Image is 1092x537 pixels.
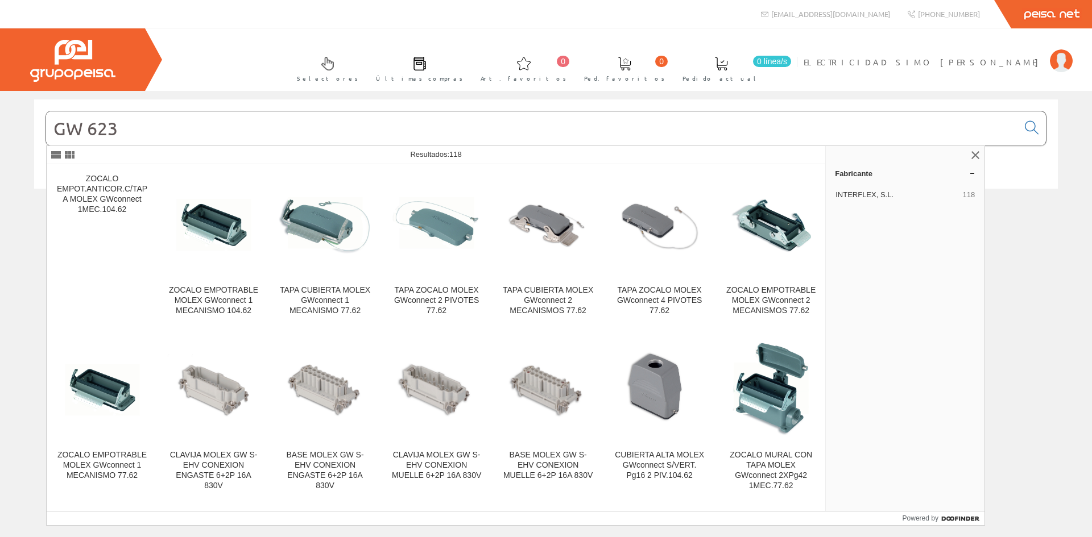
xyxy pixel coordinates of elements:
a: CLAVIJA MOLEX GW S-EHV CONEXION ENGASTE 6+2P 16A 830V CLAVIJA MOLEX GW S-EHV CONEXION ENGASTE 6+2... [158,330,269,504]
span: 0 [655,56,668,67]
img: TAPA CUBIERTA MOLEX GWconnect 2 MECANISMOS 77.62 [502,190,594,260]
img: BASE MOLEX GW S-EHV CONEXION MUELLE 6+2P 16A 830V [502,353,594,427]
input: Buscar... [46,111,1018,145]
div: TAPA CUBIERTA MOLEX GWconnect 1 MECANISMO 77.62 [279,285,371,316]
a: TAPA ZOCALO MOLEX GWconnect 4 PIVOTES 77.62 TAPA ZOCALO MOLEX GWconnect 4 PIVOTES 77.62 [604,165,715,329]
span: 0 línea/s [753,56,791,67]
a: ZOCALO EMPOTRABLE MOLEX GWconnect 1 MECANISMO 104.62 ZOCALO EMPOTRABLE MOLEX GWconnect 1 MECANISM... [158,165,269,329]
div: ZOCALO MURAL CON TAPA MOLEX GWconnect 2XPg42 1MEC.77.62 [725,450,817,491]
img: ZOCALO EMPOTRABLE MOLEX GWconnect 1 MECANISMO 104.62 [167,178,260,271]
div: CLAVIJA MOLEX GW S-EHV CONEXION ENGASTE 6+2P 16A 830V [167,450,260,491]
span: Resultados: [410,150,461,159]
img: TAPA ZOCALO MOLEX GWconnect 4 PIVOTES 77.62 [613,191,706,259]
a: CUBIERTA ALTA MOLEX GWconnect S/VERT. Pg16 2 PIV.104.62 CUBIERTA ALTA MOLEX GWconnect S/VERT. Pg1... [604,330,715,504]
span: Art. favoritos [481,73,566,84]
img: CLAVIJA MOLEX GW S-EHV CONEXION ENGASTE 6+2P 16A 830V [167,355,260,426]
img: BASE MOLEX GW S-EHV CONEXION ENGASTE 6+2P 16A 830V [279,352,371,429]
span: Ped. favoritos [584,73,665,84]
a: ZOCALO MURAL CON TAPA MOLEX GWconnect 2XPg42 1MEC.77.62 ZOCALO MURAL CON TAPA MOLEX GWconnect 2XP... [715,330,826,504]
span: 0 [557,56,569,67]
img: CLAVIJA MOLEX GW S-EHV CONEXION MUELLE 6+2P 16A 830V [390,358,483,422]
a: ZOCALO EMPOTRABLE MOLEX GWconnect 1 MECANISMO 77.62 ZOCALO EMPOTRABLE MOLEX GWconnect 1 MECANISMO... [47,330,158,504]
span: ELECTRICIDAD SIMO [PERSON_NAME] [804,56,1044,68]
img: ZOCALO EMPOTRABLE MOLEX GWconnect 1 MECANISMO 77.62 [56,344,148,436]
span: [EMAIL_ADDRESS][DOMAIN_NAME] [771,9,890,19]
a: Selectores [286,47,364,89]
div: CUBIERTA ALTA MOLEX GWconnect S/VERT. Pg16 2 PIV.104.62 [613,450,706,481]
a: BASE MOLEX GW S-EHV CONEXION MUELLE 6+2P 16A 830V BASE MOLEX GW S-EHV CONEXION MUELLE 6+2P 16A 830V [493,330,603,504]
a: Powered by [903,511,985,525]
img: TAPA ZOCALO MOLEX GWconnect 2 PIVOTES 77.62 [390,178,483,271]
div: ZOCALO EMPOTRABLE MOLEX GWconnect 1 MECANISMO 77.62 [56,450,148,481]
div: ZOCALO EMPOTRABLE MOLEX GWconnect 2 MECANISMOS 77.62 [725,285,817,316]
div: © Grupo Peisa [34,203,1058,213]
a: ELECTRICIDAD SIMO [PERSON_NAME] [804,47,1073,58]
span: Pedido actual [682,73,760,84]
span: Powered by [903,513,938,523]
span: INTERFLEX, S.L. [835,190,958,200]
div: ZOCALO EMPOTRABLE MOLEX GWconnect 1 MECANISMO 104.62 [167,285,260,316]
a: ZOCALO EMPOTRABLE MOLEX GWconnect 2 MECANISMOS 77.62 ZOCALO EMPOTRABLE MOLEX GWconnect 2 MECANISM... [715,165,826,329]
div: TAPA CUBIERTA MOLEX GWconnect 2 MECANISMOS 77.62 [502,285,594,316]
a: Fabricante [826,164,985,182]
a: TAPA CUBIERTA MOLEX GWconnect 1 MECANISMO 77.62 TAPA CUBIERTA MOLEX GWconnect 1 MECANISMO 77.62 [270,165,380,329]
img: TAPA CUBIERTA MOLEX GWconnect 1 MECANISMO 77.62 [279,178,371,271]
span: 118 [449,150,462,159]
div: CLAVIJA MOLEX GW S-EHV CONEXION MUELLE 6+2P 16A 830V [390,450,483,481]
span: Últimas compras [376,73,463,84]
img: ZOCALO EMPOTRABLE MOLEX GWconnect 2 MECANISMOS 77.62 [725,192,817,258]
div: TAPA ZOCALO MOLEX GWconnect 2 PIVOTES 77.62 [390,285,483,316]
img: ZOCALO MURAL CON TAPA MOLEX GWconnect 2XPg42 1MEC.77.62 [725,342,817,438]
div: BASE MOLEX GW S-EHV CONEXION ENGASTE 6+2P 16A 830V [279,450,371,491]
div: ZOCALO EMPOT.ANTICOR.C/TAPA MOLEX GWconnect 1MEC.104.62 [56,174,148,215]
a: TAPA ZOCALO MOLEX GWconnect 2 PIVOTES 77.62 TAPA ZOCALO MOLEX GWconnect 2 PIVOTES 77.62 [381,165,492,329]
span: Selectores [297,73,358,84]
img: Grupo Peisa [30,40,115,82]
a: ZOCALO EMPOT.ANTICOR.C/TAPA MOLEX GWconnect 1MEC.104.62 [47,165,158,329]
a: CLAVIJA MOLEX GW S-EHV CONEXION MUELLE 6+2P 16A 830V CLAVIJA MOLEX GW S-EHV CONEXION MUELLE 6+2P ... [381,330,492,504]
img: CUBIERTA ALTA MOLEX GWconnect S/VERT. Pg16 2 PIV.104.62 [613,343,706,437]
div: TAPA ZOCALO MOLEX GWconnect 4 PIVOTES 77.62 [613,285,706,316]
a: TAPA CUBIERTA MOLEX GWconnect 2 MECANISMOS 77.62 TAPA CUBIERTA MOLEX GWconnect 2 MECANISMOS 77.62 [493,165,603,329]
a: Últimas compras [365,47,469,89]
span: 118 [962,190,975,200]
span: [PHONE_NUMBER] [918,9,980,19]
a: BASE MOLEX GW S-EHV CONEXION ENGASTE 6+2P 16A 830V BASE MOLEX GW S-EHV CONEXION ENGASTE 6+2P 16A ... [270,330,380,504]
div: BASE MOLEX GW S-EHV CONEXION MUELLE 6+2P 16A 830V [502,450,594,481]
